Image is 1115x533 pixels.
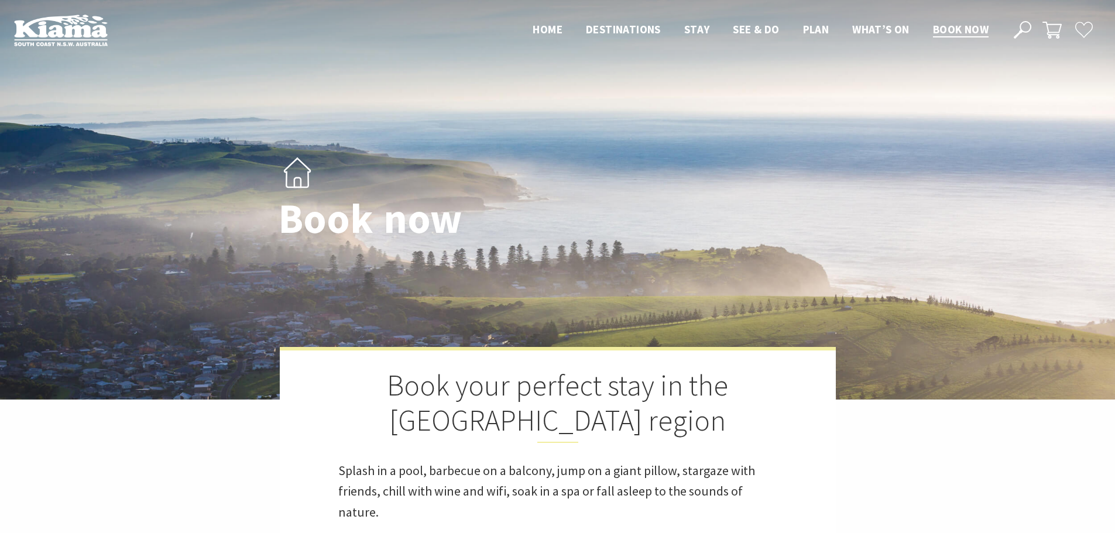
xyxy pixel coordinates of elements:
[14,14,108,46] img: Kiama Logo
[933,22,989,36] span: Book now
[803,22,829,36] span: Plan
[338,460,777,522] p: Splash in a pool, barbecue on a balcony, jump on a giant pillow, stargaze with friends, chill wit...
[586,22,661,36] span: Destinations
[521,20,1000,40] nav: Main Menu
[684,22,710,36] span: Stay
[279,196,609,241] h1: Book now
[733,22,779,36] span: See & Do
[533,22,562,36] span: Home
[852,22,910,36] span: What’s On
[338,368,777,443] h2: Book your perfect stay in the [GEOGRAPHIC_DATA] region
